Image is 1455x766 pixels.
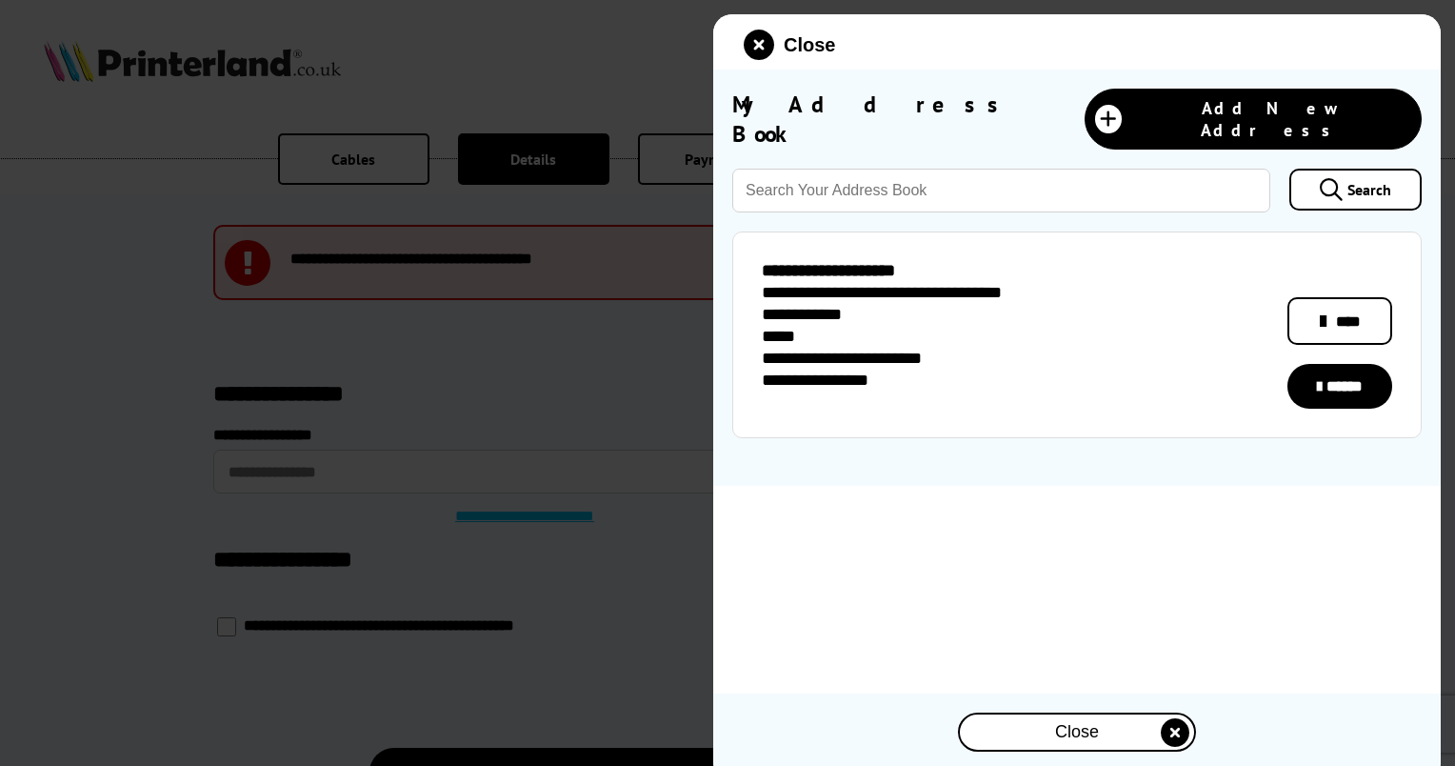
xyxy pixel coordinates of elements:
[958,713,1196,752] button: close modal
[1055,722,1099,742] span: Close
[1131,97,1411,141] span: Add New Address
[784,34,835,56] span: Close
[744,30,835,60] button: close modal
[1347,180,1391,199] span: Search
[732,169,1270,212] input: Search Your Address Book
[732,90,1085,149] span: My Address Book
[1289,169,1422,211] a: Search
